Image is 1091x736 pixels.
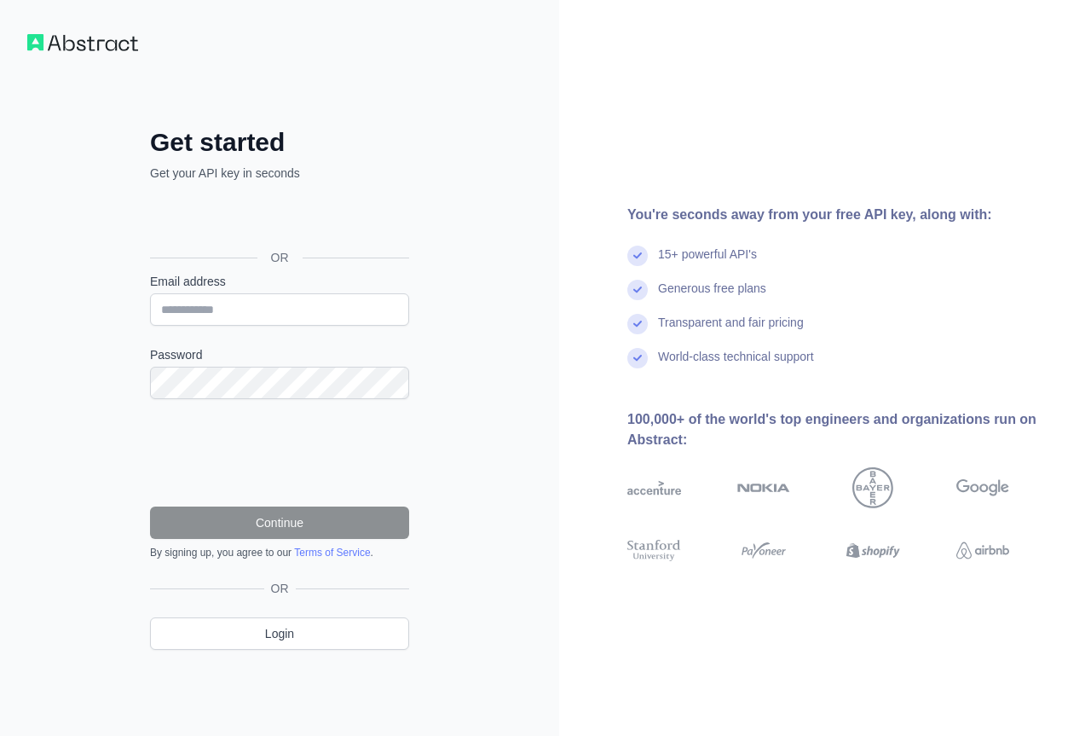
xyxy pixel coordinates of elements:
iframe: reCAPTCHA [150,420,409,486]
img: accenture [627,467,681,508]
div: 15+ powerful API's [658,246,757,280]
img: nokia [737,467,791,508]
a: Login [150,617,409,650]
a: Terms of Service [294,547,370,559]
div: Transparent and fair pricing [658,314,804,348]
div: World-class technical support [658,348,814,382]
img: check mark [627,348,648,368]
img: shopify [846,537,900,564]
div: By signing up, you agree to our . [150,546,409,559]
img: google [956,467,1010,508]
img: Workflow [27,34,138,51]
div: Generous free plans [658,280,766,314]
img: check mark [627,246,648,266]
iframe: Sign in with Google Button [141,200,414,238]
h2: Get started [150,127,409,158]
img: check mark [627,314,648,334]
div: You're seconds away from your free API key, along with: [627,205,1064,225]
img: airbnb [956,537,1010,564]
img: check mark [627,280,648,300]
img: bayer [852,467,893,508]
button: Continue [150,507,409,539]
label: Password [150,346,409,363]
span: OR [257,249,303,266]
label: Email address [150,273,409,290]
div: 100,000+ of the world's top engineers and organizations run on Abstract: [627,409,1064,450]
img: stanford university [627,537,681,564]
p: Get your API key in seconds [150,165,409,182]
span: OR [264,580,296,597]
img: payoneer [737,537,791,564]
